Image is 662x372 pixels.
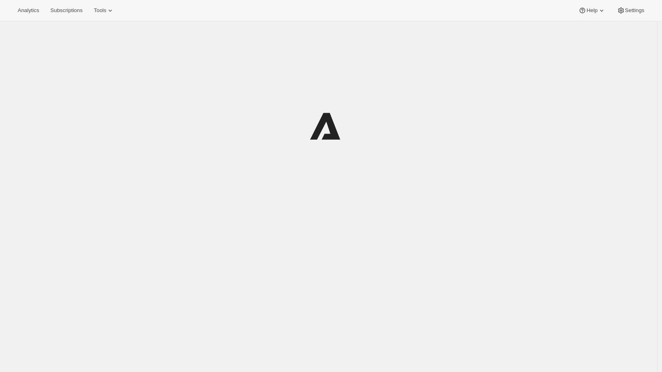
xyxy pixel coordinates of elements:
span: Settings [625,7,644,14]
button: Subscriptions [45,5,87,16]
button: Help [574,5,610,16]
span: Tools [94,7,106,14]
span: Subscriptions [50,7,82,14]
button: Analytics [13,5,44,16]
span: Help [586,7,597,14]
span: Analytics [18,7,39,14]
button: Tools [89,5,119,16]
button: Settings [612,5,649,16]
